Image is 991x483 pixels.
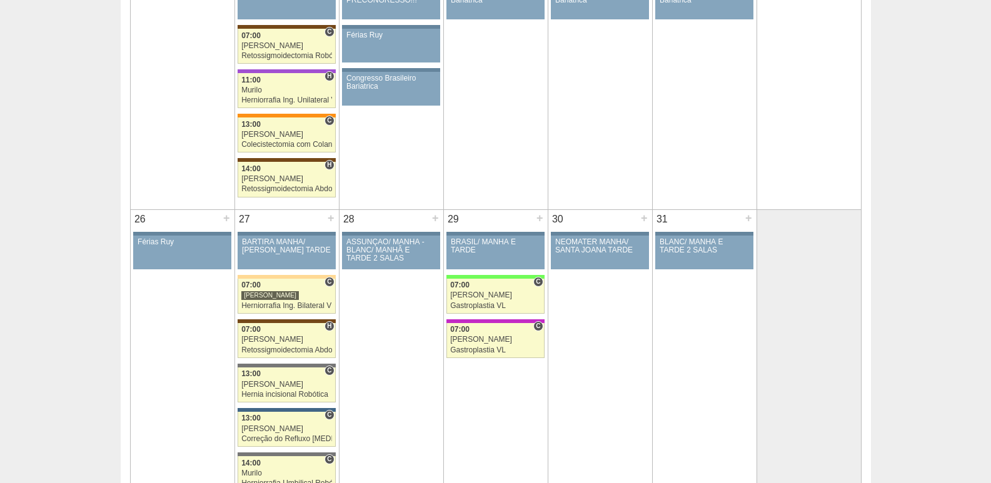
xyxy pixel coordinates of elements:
div: + [639,210,650,226]
div: Murilo [241,86,332,94]
div: + [743,210,754,226]
a: BLANC/ MANHÃ E TARDE 2 SALAS [655,236,753,269]
div: Key: Bartira [238,275,335,279]
span: 14:00 [241,164,261,173]
span: 07:00 [241,281,261,289]
div: + [221,210,232,226]
span: 07:00 [450,281,470,289]
a: NEOMATER MANHÃ/ SANTA JOANA TARDE [551,236,648,269]
div: [PERSON_NAME] [450,291,541,299]
div: Gastroplastia VL [450,346,541,354]
span: 07:00 [241,325,261,334]
div: Key: Maria Braido [446,319,544,323]
span: 13:00 [241,369,261,378]
div: [PERSON_NAME] [241,291,299,300]
div: Retossigmoidectomia Abdominal VL [241,346,332,354]
div: 29 [444,210,463,229]
div: Key: Santa Joana [238,158,335,162]
div: Key: Santa Catarina [238,452,335,456]
span: 13:00 [241,414,261,422]
div: Retossigmoidectomia Abdominal VL [241,185,332,193]
span: 14:00 [241,459,261,467]
div: Murilo [241,469,332,477]
span: Consultório [324,454,334,464]
div: Herniorrafia Ing. Unilateral VL [241,96,332,104]
div: Congresso Brasileiro Bariatrica [346,74,436,91]
div: Férias Ruy [138,238,227,246]
a: Férias Ruy [342,29,440,62]
span: Hospital [324,71,334,81]
div: [PERSON_NAME] [241,131,332,139]
div: Key: Aviso [342,232,440,236]
div: ASSUNÇÃO/ MANHÃ -BLANC/ MANHÃ E TARDE 2 SALAS [346,238,436,263]
span: Consultório [324,366,334,376]
a: BARTIRA MANHÃ/ [PERSON_NAME] TARDE [238,236,335,269]
div: Key: Aviso [133,232,231,236]
div: Retossigmoidectomia Robótica [241,52,332,60]
div: BARTIRA MANHÃ/ [PERSON_NAME] TARDE [242,238,331,254]
a: C 13:00 [PERSON_NAME] Correção do Refluxo [MEDICAL_DATA] esofágico Robótico [238,412,335,447]
span: 07:00 [450,325,470,334]
div: Férias Ruy [346,31,436,39]
span: Hospital [324,321,334,331]
div: Key: São Luiz - Jabaquara [238,408,335,412]
div: Hernia incisional Robótica [241,391,332,399]
a: Férias Ruy [133,236,231,269]
div: 27 [235,210,254,229]
a: C 13:00 [PERSON_NAME] Hernia incisional Robótica [238,367,335,402]
span: 13:00 [241,120,261,129]
div: Correção do Refluxo [MEDICAL_DATA] esofágico Robótico [241,435,332,443]
div: 31 [653,210,672,229]
div: Herniorrafia Ing. Bilateral VL [241,302,332,310]
a: C 07:00 [PERSON_NAME] Gastroplastia VL [446,323,544,358]
div: 28 [340,210,359,229]
span: Hospital [324,160,334,170]
div: Key: Brasil [446,275,544,279]
div: + [535,210,545,226]
div: [PERSON_NAME] [450,336,541,344]
div: 26 [131,210,150,229]
div: BLANC/ MANHÃ E TARDE 2 SALAS [660,238,749,254]
div: [PERSON_NAME] [241,425,332,433]
a: ASSUNÇÃO/ MANHÃ -BLANC/ MANHÃ E TARDE 2 SALAS [342,236,440,269]
span: 11:00 [241,76,261,84]
div: 30 [548,210,568,229]
span: Consultório [533,321,543,331]
a: C 13:00 [PERSON_NAME] Colecistectomia com Colangiografia VL [238,117,335,152]
a: Congresso Brasileiro Bariatrica [342,72,440,106]
div: Colecistectomia com Colangiografia VL [241,141,332,149]
div: [PERSON_NAME] [241,175,332,183]
div: [PERSON_NAME] [241,336,332,344]
a: C 07:00 [PERSON_NAME] Gastroplastia VL [446,279,544,314]
div: Key: Aviso [446,232,544,236]
div: + [430,210,441,226]
span: Consultório [324,410,334,420]
div: NEOMATER MANHÃ/ SANTA JOANA TARDE [555,238,645,254]
a: C 07:00 [PERSON_NAME] Retossigmoidectomia Robótica [238,29,335,64]
a: H 14:00 [PERSON_NAME] Retossigmoidectomia Abdominal VL [238,162,335,197]
a: BRASIL/ MANHÃ E TARDE [446,236,544,269]
span: Consultório [324,116,334,126]
a: H 11:00 Murilo Herniorrafia Ing. Unilateral VL [238,73,335,108]
a: H 07:00 [PERSON_NAME] Retossigmoidectomia Abdominal VL [238,323,335,358]
div: + [326,210,336,226]
span: 07:00 [241,31,261,40]
div: Gastroplastia VL [450,302,541,310]
div: Key: Aviso [655,232,753,236]
div: Key: Aviso [238,232,335,236]
div: Key: Santa Joana [238,25,335,29]
div: Key: IFOR [238,69,335,73]
span: Consultório [324,27,334,37]
div: [PERSON_NAME] [241,42,332,50]
span: Consultório [324,277,334,287]
div: Key: Santa Joana [238,319,335,323]
a: C 07:00 [PERSON_NAME] Herniorrafia Ing. Bilateral VL [238,279,335,314]
div: Key: Aviso [342,68,440,72]
div: [PERSON_NAME] [241,381,332,389]
span: Consultório [533,277,543,287]
div: Key: Aviso [342,25,440,29]
div: BRASIL/ MANHÃ E TARDE [451,238,540,254]
div: Key: São Luiz - SCS [238,114,335,117]
div: Key: Aviso [551,232,648,236]
div: Key: Santa Catarina [238,364,335,367]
